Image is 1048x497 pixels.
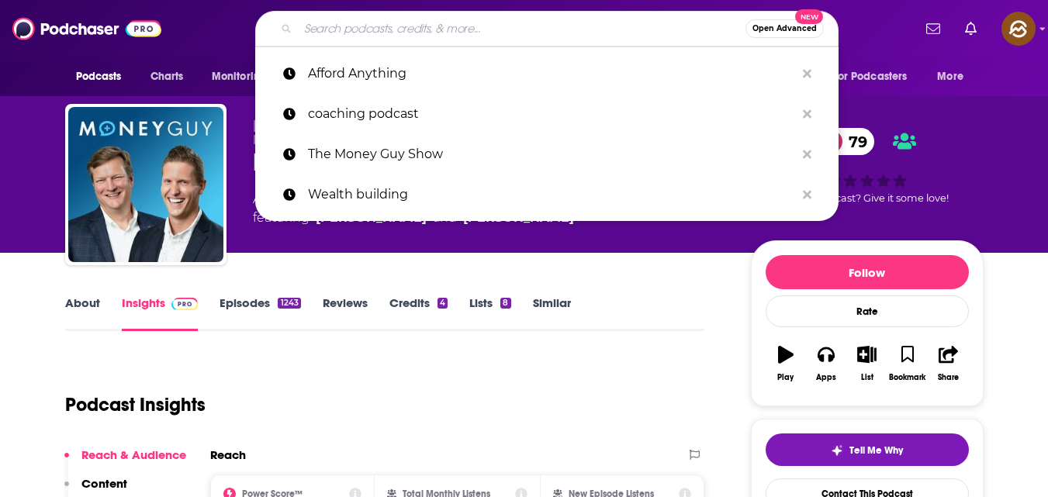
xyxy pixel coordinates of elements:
[795,9,823,24] span: New
[833,128,875,155] span: 79
[298,16,745,41] input: Search podcasts, credits, & more...
[833,66,908,88] span: For Podcasters
[920,16,946,42] a: Show notifications dropdown
[12,14,161,43] img: Podchaser - Follow, Share and Rate Podcasts
[937,66,963,88] span: More
[255,53,839,94] a: Afford Anything
[64,447,186,476] button: Reach & Audience
[766,336,806,392] button: Play
[1001,12,1036,46] span: Logged in as hey85204
[308,134,795,174] p: The Money Guy Show
[122,295,199,331] a: InsightsPodchaser Pro
[786,192,949,204] span: Good podcast? Give it some love!
[308,174,795,215] p: Wealth building
[81,447,186,462] p: Reach & Audience
[861,373,873,382] div: List
[752,25,817,33] span: Open Advanced
[806,336,846,392] button: Apps
[150,66,184,88] span: Charts
[140,62,193,91] a: Charts
[887,336,928,392] button: Bookmark
[210,447,246,462] h2: Reach
[212,66,267,88] span: Monitoring
[831,444,843,457] img: tell me why sparkle
[255,174,839,215] a: Wealth building
[81,476,127,491] p: Content
[745,19,824,38] button: Open AdvancedNew
[938,373,959,382] div: Share
[68,107,223,262] img: Money Guy Show
[926,62,983,91] button: open menu
[76,66,122,88] span: Podcasts
[201,62,287,91] button: open menu
[171,298,199,310] img: Podchaser Pro
[308,94,795,134] p: coaching podcast
[928,336,968,392] button: Share
[255,11,839,47] div: Search podcasts, credits, & more...
[65,62,142,91] button: open menu
[533,295,571,331] a: Similar
[849,444,903,457] span: Tell Me Why
[766,255,969,289] button: Follow
[1001,12,1036,46] img: User Profile
[65,295,100,331] a: About
[777,373,794,382] div: Play
[959,16,983,42] a: Show notifications dropdown
[751,118,984,214] div: 79Good podcast? Give it some love!
[323,295,368,331] a: Reviews
[438,298,448,309] div: 4
[253,209,574,227] span: featuring
[1001,12,1036,46] button: Show profile menu
[389,295,448,331] a: Credits4
[846,336,887,392] button: List
[469,295,510,331] a: Lists8
[255,94,839,134] a: coaching podcast
[500,298,510,309] div: 8
[253,118,703,147] span: [PERSON_NAME], CPA, CFP®, PFS and [PERSON_NAME], CFA, CFP® | Fee-Only Fiduciary Advisors
[278,298,300,309] div: 1243
[816,373,836,382] div: Apps
[818,128,875,155] a: 79
[766,433,969,466] button: tell me why sparkleTell Me Why
[220,295,300,331] a: Episodes1243
[253,190,574,227] div: A podcast
[255,134,839,174] a: The Money Guy Show
[823,62,930,91] button: open menu
[65,393,206,416] h1: Podcast Insights
[766,295,969,327] div: Rate
[889,373,925,382] div: Bookmark
[308,53,795,94] p: Afford Anything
